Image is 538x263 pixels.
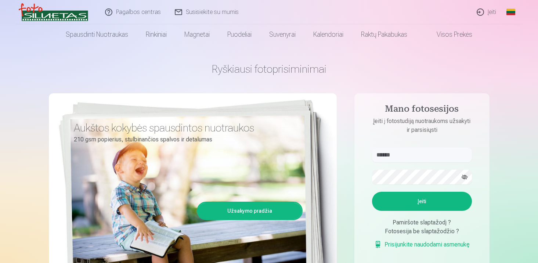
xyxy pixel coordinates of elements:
a: Magnetai [176,24,219,45]
div: Pamiršote slaptažodį ? [372,218,472,227]
a: Suvenyrai [260,24,304,45]
a: Raktų pakabukas [352,24,416,45]
div: Fotosesija be slaptažodžio ? [372,227,472,236]
a: Prisijunkite naudodami asmenukę [374,240,470,249]
a: Visos prekės [416,24,481,45]
a: Kalendoriai [304,24,352,45]
img: /v3 [19,3,89,21]
a: Spausdinti nuotraukas [57,24,137,45]
h3: Aukštos kokybės spausdintos nuotraukos [74,121,297,134]
p: 210 gsm popierius, stulbinančios spalvos ir detalumas [74,134,297,145]
a: Užsakymo pradžia [198,203,302,219]
h4: Mano fotosesijos [365,104,479,117]
button: Įeiti [372,192,472,211]
h1: Ryškiausi fotoprisiminimai [49,62,490,76]
a: Rinkiniai [137,24,176,45]
p: Įeiti į fotostudiją nuotraukoms užsakyti ir parsisiųsti [365,117,479,134]
a: Puodeliai [219,24,260,45]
